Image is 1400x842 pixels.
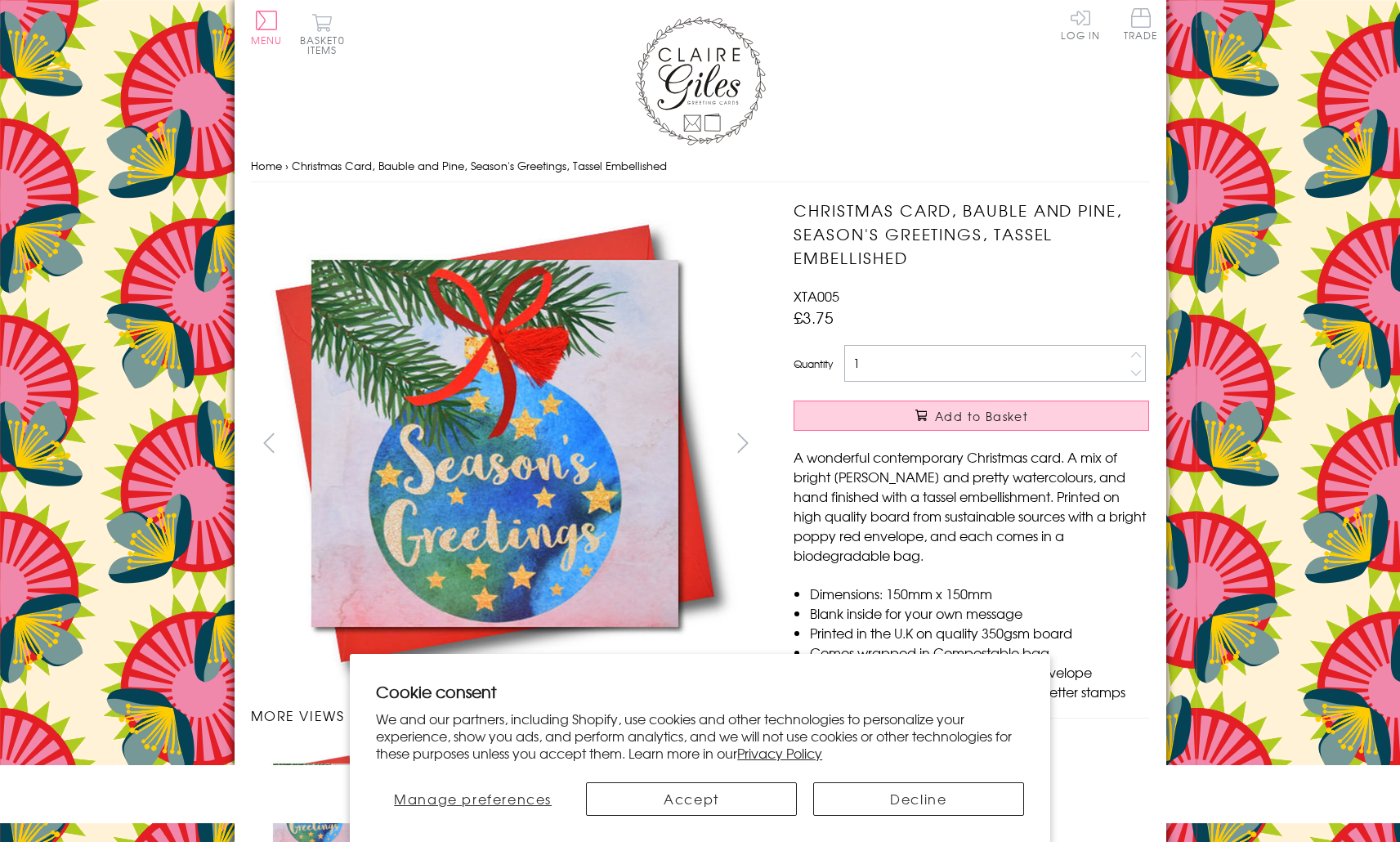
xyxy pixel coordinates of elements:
[810,623,1149,643] li: Printed in the U.K on quality 350gsm board
[394,789,552,808] span: Manage preferences
[810,643,1149,662] li: Comes wrapped in Compostable bag
[794,447,1149,565] p: A wonderful contemporary Christmas card. A mix of bright [PERSON_NAME] and pretty watercolours, a...
[250,199,740,688] img: Christmas Card, Bauble and Pine, Season's Greetings, Tassel Embellished
[737,743,822,763] a: Privacy Policy
[794,401,1149,431] button: Add to Basket
[376,710,1024,761] p: We and our partners, including Shopify, use cookies and other technologies to personalize your ex...
[307,33,345,57] span: 0 items
[794,199,1149,269] h1: Christmas Card, Bauble and Pine, Season's Greetings, Tassel Embellished
[251,33,283,47] span: Menu
[1124,8,1158,43] a: Trade
[376,680,1024,703] h2: Cookie consent
[251,150,1150,183] nav: breadcrumbs
[761,199,1251,689] img: Christmas Card, Bauble and Pine, Season's Greetings, Tassel Embellished
[251,424,288,461] button: prev
[251,11,283,45] button: Menu
[794,286,839,306] span: XTA005
[810,584,1149,603] li: Dimensions: 150mm x 150mm
[794,356,833,371] label: Quantity
[376,782,570,816] button: Manage preferences
[300,13,345,55] button: Basket0 items
[1124,8,1158,40] span: Trade
[285,158,288,173] span: ›
[935,408,1028,424] span: Add to Basket
[813,782,1024,816] button: Decline
[292,158,667,173] span: Christmas Card, Bauble and Pine, Season's Greetings, Tassel Embellished
[251,158,282,173] a: Home
[810,603,1149,623] li: Blank inside for your own message
[794,306,834,329] span: £3.75
[251,705,762,725] h3: More views
[1061,8,1100,40] a: Log In
[586,782,797,816] button: Accept
[724,424,761,461] button: next
[635,16,766,146] img: Claire Giles Greetings Cards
